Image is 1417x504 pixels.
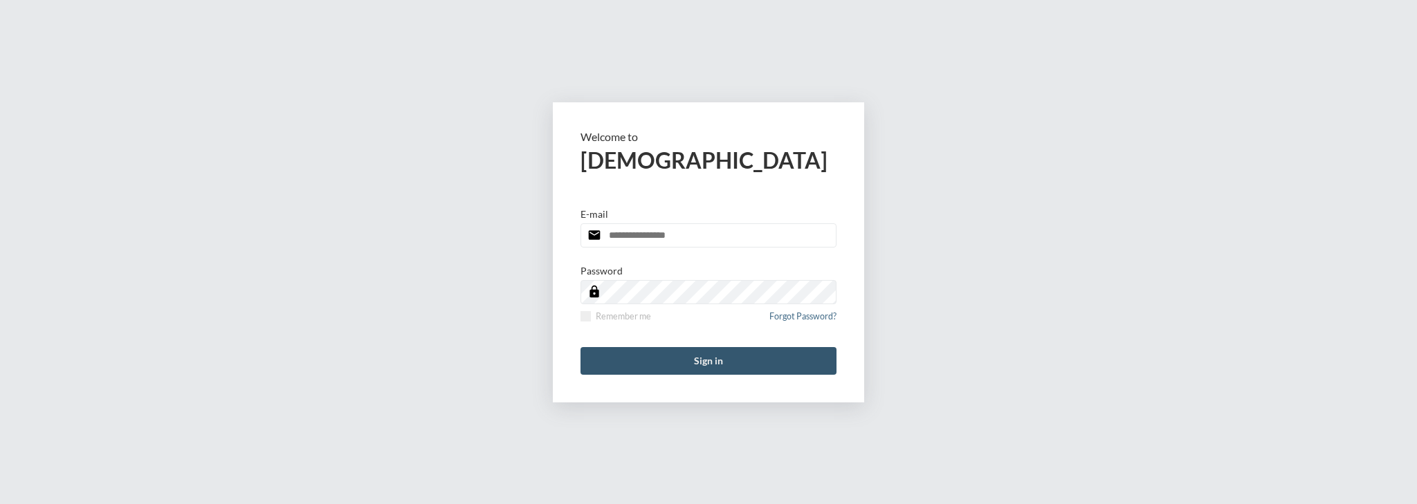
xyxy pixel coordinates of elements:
p: Welcome to [580,130,837,143]
button: Sign in [580,347,837,375]
p: E-mail [580,208,608,220]
p: Password [580,265,623,277]
label: Remember me [580,311,651,321]
h2: [DEMOGRAPHIC_DATA] [580,147,837,174]
a: Forgot Password? [769,311,837,330]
